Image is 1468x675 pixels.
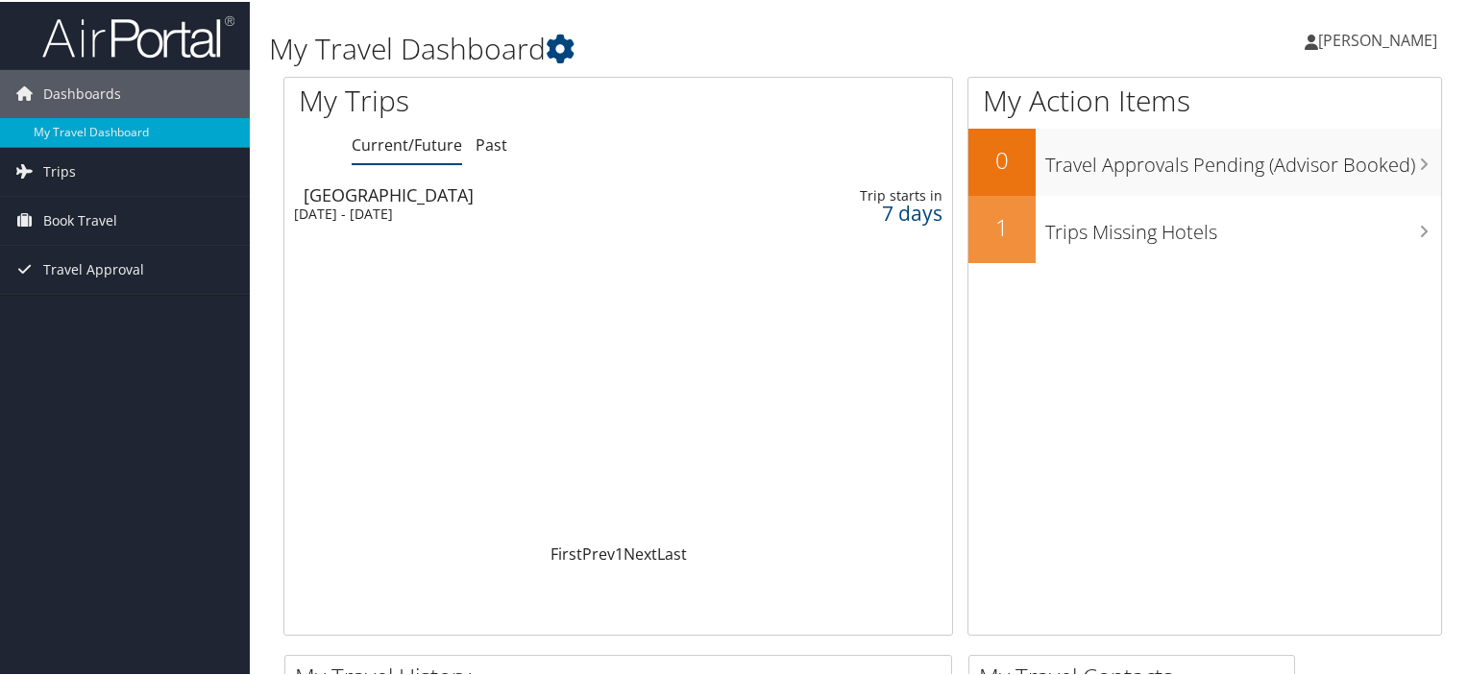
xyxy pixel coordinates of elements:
div: 7 days [805,203,942,220]
div: [DATE] - [DATE] [294,204,730,221]
a: Past [476,133,507,154]
div: [GEOGRAPHIC_DATA] [304,184,740,202]
a: Prev [582,542,615,563]
h1: My Action Items [968,79,1441,119]
a: Current/Future [352,133,462,154]
span: Trips [43,146,76,194]
img: airportal-logo.png [42,12,234,58]
a: 1 [615,542,624,563]
a: First [550,542,582,563]
div: Trip starts in [805,185,942,203]
span: Dashboards [43,68,121,116]
h1: My Travel Dashboard [269,27,1061,67]
a: Last [657,542,687,563]
h2: 0 [968,142,1036,175]
h3: Trips Missing Hotels [1045,207,1441,244]
a: 0Travel Approvals Pending (Advisor Booked) [968,127,1441,194]
h2: 1 [968,209,1036,242]
span: Travel Approval [43,244,144,292]
span: Book Travel [43,195,117,243]
h1: My Trips [299,79,660,119]
span: [PERSON_NAME] [1318,28,1437,49]
a: [PERSON_NAME] [1305,10,1456,67]
h3: Travel Approvals Pending (Advisor Booked) [1045,140,1441,177]
a: 1Trips Missing Hotels [968,194,1441,261]
a: Next [624,542,657,563]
